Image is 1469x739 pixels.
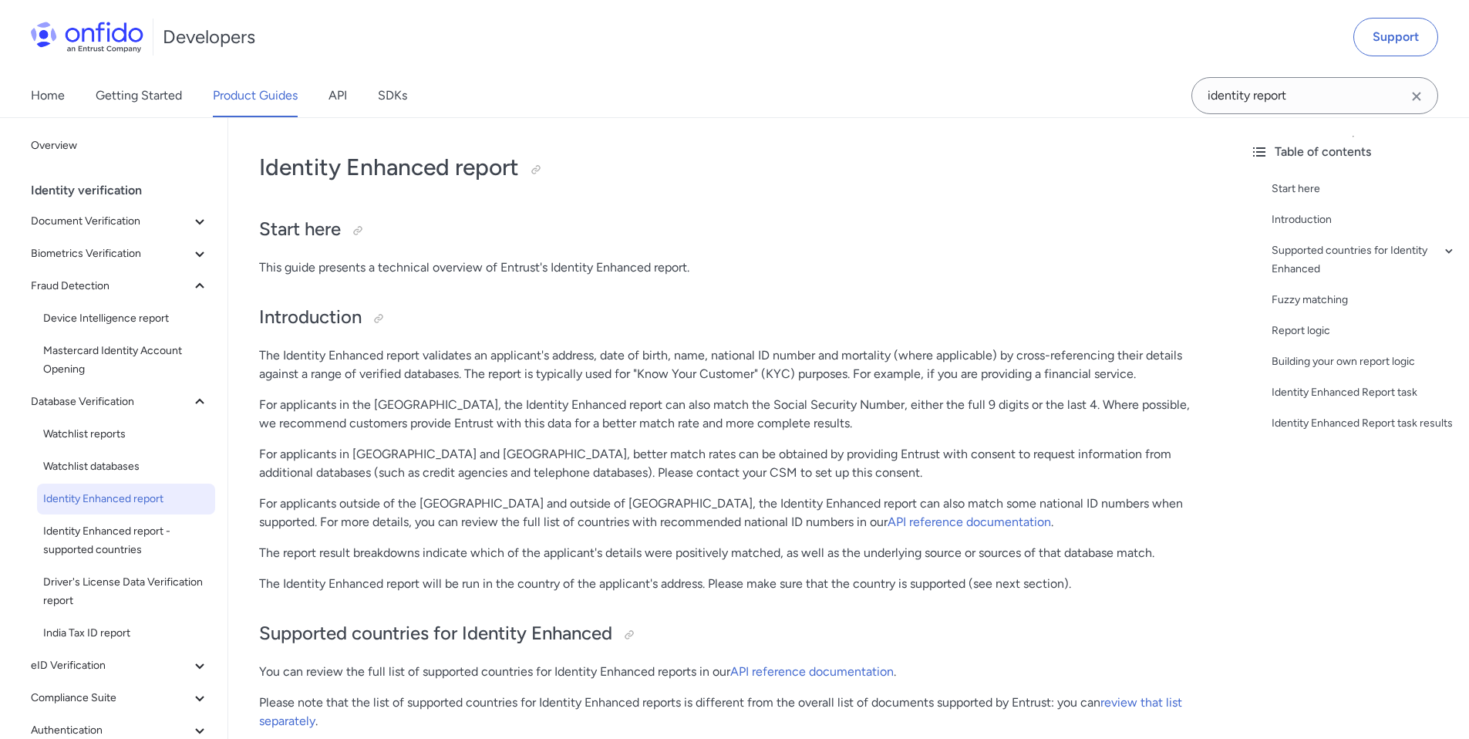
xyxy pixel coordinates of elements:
span: Device Intelligence report [43,309,209,328]
span: Driver's License Data Verification report [43,573,209,610]
a: API reference documentation [730,664,894,679]
span: Overview [31,137,209,155]
span: eID Verification [31,656,190,675]
span: Document Verification [31,212,190,231]
span: Watchlist databases [43,457,209,476]
a: Watchlist reports [37,419,215,450]
button: Document Verification [25,206,215,237]
h2: Introduction [259,305,1207,331]
p: Please note that the list of supported countries for Identity Enhanced reports is different from ... [259,693,1207,731]
a: Identity Enhanced report [37,484,215,515]
input: Onfido search input field [1191,77,1438,114]
h1: Identity Enhanced report [259,152,1207,183]
a: Device Intelligence report [37,303,215,334]
button: Compliance Suite [25,683,215,714]
span: Identity Enhanced report [43,490,209,508]
a: Overview [25,130,215,161]
h1: Developers [163,25,255,49]
span: Mastercard Identity Account Opening [43,342,209,379]
a: review that list separately [259,695,1182,728]
span: Watchlist reports [43,425,209,444]
button: Database Verification [25,386,215,417]
p: You can review the full list of supported countries for Identity Enhanced reports in our . [259,663,1207,681]
svg: Clear search field button [1407,87,1426,106]
a: Fuzzy matching [1272,291,1457,309]
a: Supported countries for Identity Enhanced [1272,241,1457,278]
h2: Supported countries for Identity Enhanced [259,621,1207,647]
a: Report logic [1272,322,1457,340]
button: eID Verification [25,650,215,681]
span: India Tax ID report [43,624,209,643]
div: Table of contents [1250,143,1457,161]
p: The Identity Enhanced report validates an applicant's address, date of birth, name, national ID n... [259,346,1207,383]
div: Identity verification [31,175,221,206]
a: API [329,74,347,117]
h2: Start here [259,217,1207,243]
a: Identity Enhanced Report task results [1272,414,1457,433]
p: This guide presents a technical overview of Entrust's Identity Enhanced report. [259,258,1207,277]
span: Fraud Detection [31,277,190,295]
span: Compliance Suite [31,689,190,707]
a: Identity Enhanced Report task [1272,383,1457,402]
a: Home [31,74,65,117]
button: Biometrics Verification [25,238,215,269]
a: Introduction [1272,211,1457,229]
a: Start here [1272,180,1457,198]
p: The Identity Enhanced report will be run in the country of the applicant's address. Please make s... [259,575,1207,593]
span: Biometrics Verification [31,245,190,263]
img: Onfido Logo [31,22,143,52]
button: Fraud Detection [25,271,215,302]
p: For applicants outside of the [GEOGRAPHIC_DATA] and outside of [GEOGRAPHIC_DATA], the Identity En... [259,494,1207,531]
p: For applicants in [GEOGRAPHIC_DATA] and [GEOGRAPHIC_DATA], better match rates can be obtained by ... [259,445,1207,482]
a: Driver's License Data Verification report [37,567,215,616]
a: Identity Enhanced report - supported countries [37,516,215,565]
a: API reference documentation [888,515,1051,529]
a: Support [1353,18,1438,56]
a: Building your own report logic [1272,353,1457,371]
span: Identity Enhanced report - supported countries [43,522,209,559]
a: India Tax ID report [37,618,215,649]
p: The report result breakdowns indicate which of the applicant's details were positively matched, a... [259,544,1207,562]
a: SDKs [378,74,407,117]
a: Product Guides [213,74,298,117]
a: Getting Started [96,74,182,117]
span: Database Verification [31,393,190,411]
a: Watchlist databases [37,451,215,482]
a: Mastercard Identity Account Opening [37,336,215,385]
p: For applicants in the [GEOGRAPHIC_DATA], the Identity Enhanced report can also match the Social S... [259,396,1207,433]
